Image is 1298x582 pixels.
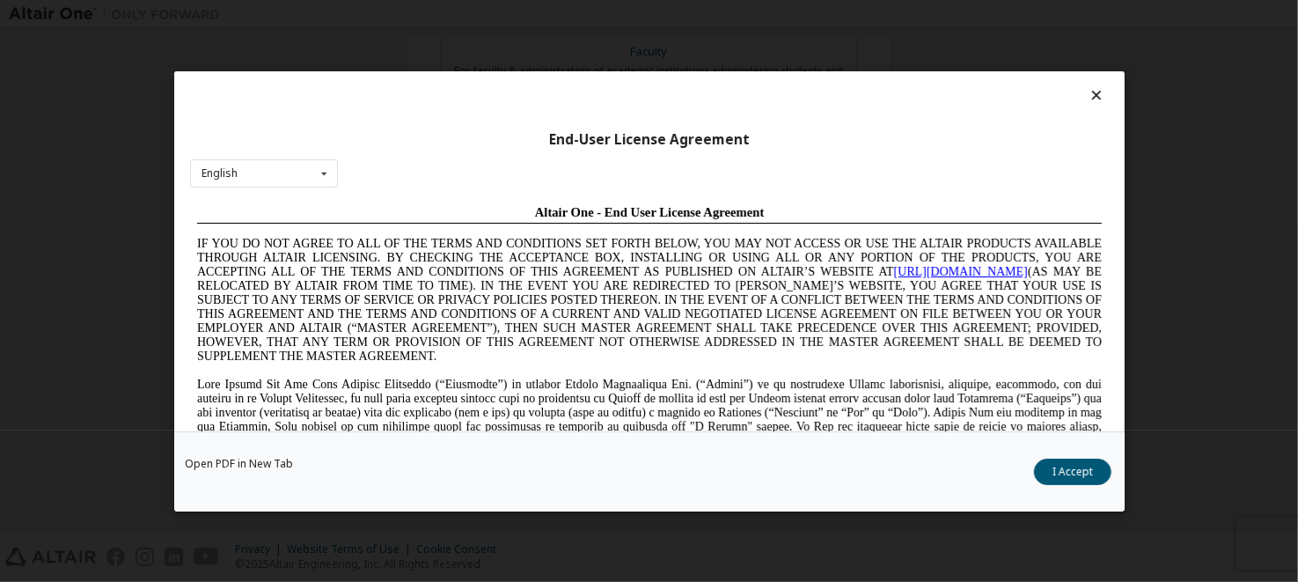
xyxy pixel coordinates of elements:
a: Open PDF in New Tab [185,458,293,468]
span: IF YOU DO NOT AGREE TO ALL OF THE TERMS AND CONDITIONS SET FORTH BELOW, YOU MAY NOT ACCESS OR USE... [7,39,912,165]
span: Lore Ipsumd Sit Ame Cons Adipisc Elitseddo (“Eiusmodte”) in utlabor Etdolo Magnaaliqua Eni. (“Adm... [7,180,912,306]
button: I Accept [1034,458,1111,484]
span: Altair One - End User License Agreement [345,7,575,21]
div: English [202,168,238,179]
div: End-User License Agreement [190,130,1109,148]
a: [URL][DOMAIN_NAME] [704,67,838,80]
